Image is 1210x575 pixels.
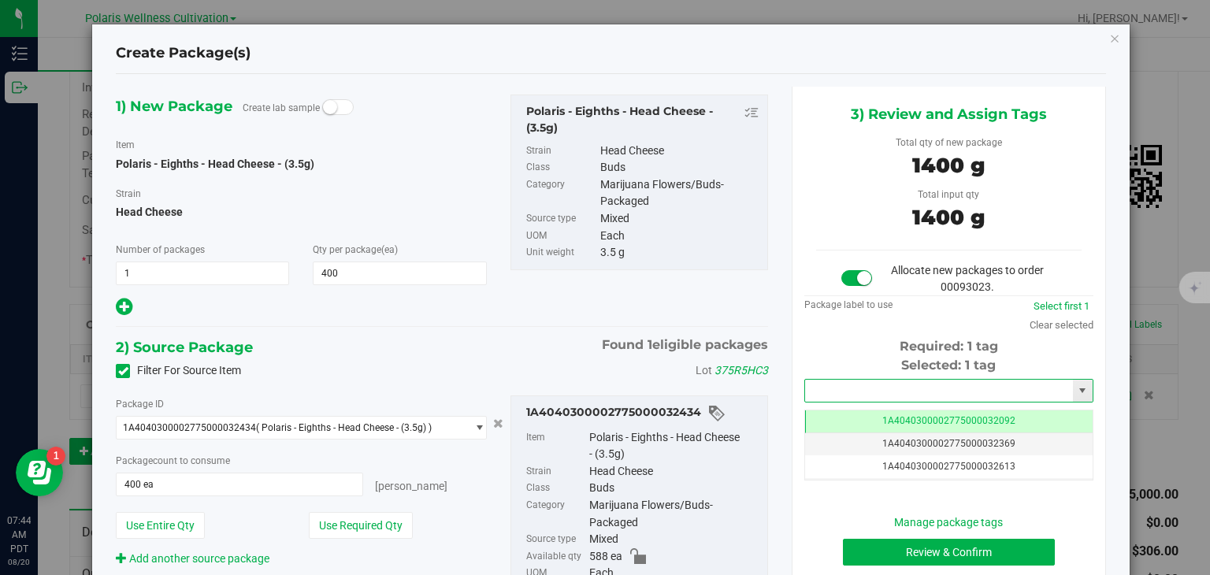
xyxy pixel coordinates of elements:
span: Allocate new packages to order 00093023. [891,264,1044,293]
span: 1A4040300002775000032613 [882,461,1015,472]
span: 375R5HC3 [714,364,768,377]
div: Mixed [589,531,759,548]
span: Selected: 1 tag [901,358,996,373]
div: Marijuana Flowers/Buds-Packaged [600,176,759,210]
span: 1A4040300002775000032434 [123,422,256,433]
span: Number of packages [116,244,205,255]
a: Manage package tags [894,516,1003,529]
iframe: Resource center [16,449,63,496]
div: Each [600,228,759,245]
span: (ea) [381,244,398,255]
span: 1) New Package [116,95,232,118]
span: count [153,455,177,466]
span: Package to consume [116,455,230,466]
label: Unit weight [526,244,597,262]
button: Use Entire Qty [116,512,205,539]
label: Create lab sample [243,96,320,120]
div: Buds [589,480,759,497]
div: Head Cheese [589,463,759,480]
span: Add new output [116,303,132,316]
span: Found eligible packages [602,336,768,354]
label: Filter For Source Item [116,362,241,379]
label: Category [526,176,597,210]
label: Strain [526,143,597,160]
label: Item [526,429,587,463]
button: Cancel button [488,412,508,435]
button: Use Required Qty [309,512,413,539]
span: 1A4040300002775000032092 [882,415,1015,426]
label: Class [526,480,587,497]
label: Strain [526,463,587,480]
div: Polaris - Eighths - Head Cheese - (3.5g) [589,429,759,463]
span: Head Cheese [116,200,486,224]
span: 3) Review and Assign Tags [851,102,1047,126]
span: 1 [648,337,652,352]
input: 400 ea [117,473,362,495]
div: 3.5 g [600,244,759,262]
span: 1400 g [912,205,985,230]
label: Strain [116,187,141,201]
span: 2) Source Package [116,336,253,359]
a: Clear selected [1030,319,1093,331]
div: Marijuana Flowers/Buds-Packaged [589,497,759,531]
label: Class [526,159,597,176]
iframe: Resource center unread badge [46,447,65,466]
span: [PERSON_NAME] [375,480,447,492]
span: select [466,417,485,439]
span: Total qty of new package [896,137,1002,148]
span: 1400 g [912,153,985,178]
div: Mixed [600,210,759,228]
button: Review & Confirm [843,539,1055,566]
label: Item [116,138,135,152]
div: Head Cheese [600,143,759,160]
span: ( Polaris - Eighths - Head Cheese - (3.5g) ) [256,422,432,433]
a: Add another source package [116,552,269,565]
span: 1A4040300002775000032369 [882,438,1015,449]
span: Package label to use [804,299,893,310]
span: Total input qty [918,189,979,200]
input: Starting tag number [805,380,1073,402]
span: Required: 1 tag [900,339,998,354]
div: 1A4040300002775000032434 [526,404,759,423]
span: Polaris - Eighths - Head Cheese - (3.5g) [116,158,314,170]
a: Select first 1 [1034,300,1089,312]
label: Category [526,497,587,531]
label: Source type [526,531,587,548]
h4: Create Package(s) [116,43,251,64]
span: Lot [696,364,712,377]
label: Source type [526,210,597,228]
span: 588 ea [589,548,622,566]
label: UOM [526,228,597,245]
label: Available qty [526,548,587,566]
input: 1 [117,262,288,284]
span: Package ID [116,399,164,410]
input: 400 [314,262,485,284]
span: Qty per package [313,244,398,255]
div: Buds [600,159,759,176]
div: Polaris - Eighths - Head Cheese - (3.5g) [526,103,759,136]
span: select [1073,380,1093,402]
